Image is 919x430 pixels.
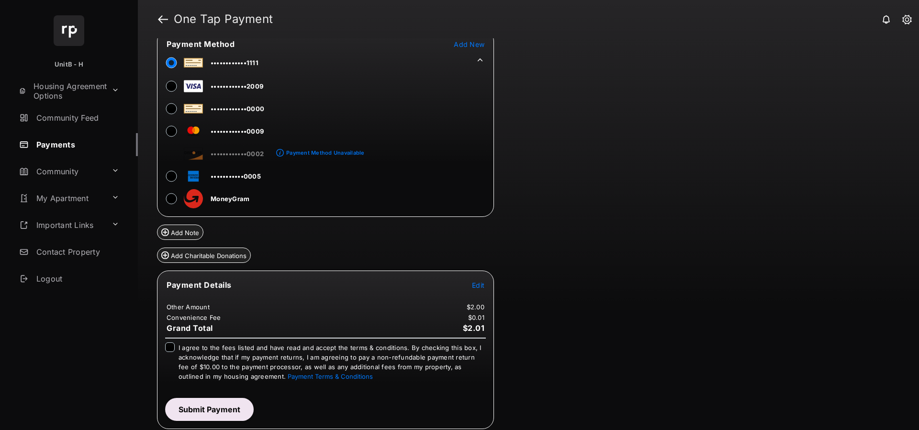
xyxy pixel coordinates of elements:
td: $0.01 [468,313,485,322]
a: Payment Method Unavailable [284,142,364,158]
p: UnitB - H [55,60,83,69]
div: Payment Method Unavailable [286,149,364,156]
img: svg+xml;base64,PHN2ZyB4bWxucz0iaHR0cDovL3d3dy53My5vcmcvMjAwMC9zdmciIHdpZHRoPSI2NCIgaGVpZ2h0PSI2NC... [54,15,84,46]
span: ••••••••••••0009 [211,127,264,135]
span: $2.01 [463,323,485,333]
a: Important Links [15,214,108,237]
span: Edit [472,281,484,289]
span: ••••••••••••0000 [211,105,264,113]
a: Community [15,160,108,183]
button: Submit Payment [165,398,254,421]
a: My Apartment [15,187,108,210]
strong: One Tap Payment [174,13,273,25]
td: Convenience Fee [166,313,222,322]
a: Payments [15,133,138,156]
span: MoneyGram [211,195,249,203]
span: •••••••••••0005 [211,172,261,180]
button: Edit [472,280,484,290]
td: Other Amount [166,303,210,311]
button: Add Charitable Donations [157,248,251,263]
a: Housing Agreement Options [15,79,108,102]
span: Grand Total [167,323,213,333]
button: Add New [454,39,484,49]
a: Contact Property [15,240,138,263]
span: Payment Details [167,280,232,290]
span: ••••••••••••1111 [211,59,258,67]
span: I agree to the fees listed and have read and accept the terms & conditions. By checking this box,... [179,344,482,380]
td: $2.00 [466,303,485,311]
span: Payment Method [167,39,235,49]
span: ••••••••••••0002 [211,150,264,158]
span: ••••••••••••2009 [211,82,263,90]
a: Community Feed [15,106,138,129]
button: Add Note [157,225,203,240]
a: Logout [15,267,138,290]
span: Add New [454,40,484,48]
button: I agree to the fees listed and have read and accept the terms & conditions. By checking this box,... [288,373,373,380]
